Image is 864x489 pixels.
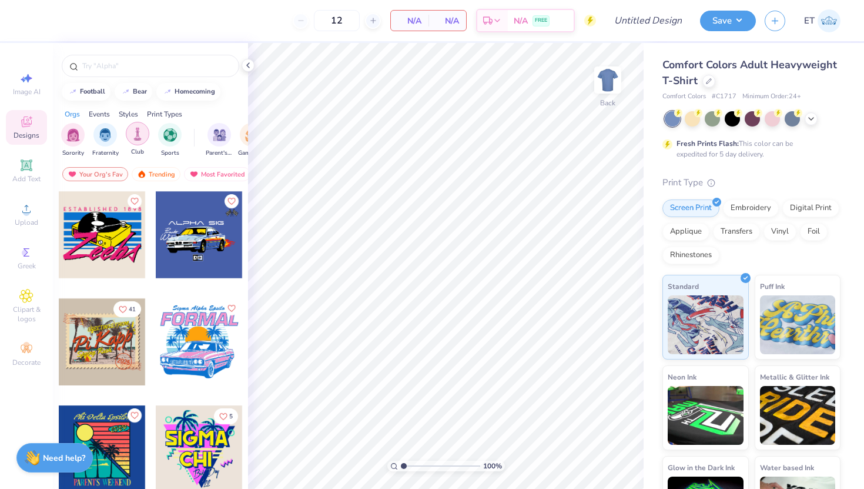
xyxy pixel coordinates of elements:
span: Puff Ink [760,280,785,292]
input: Try "Alpha" [81,60,232,72]
span: Game Day [238,149,265,158]
div: bear [133,88,147,95]
span: Add Text [12,174,41,184]
div: Print Types [147,109,182,119]
img: Puff Ink [760,295,836,354]
button: Like [128,194,142,208]
span: Comfort Colors [662,92,706,102]
div: filter for Game Day [238,123,265,158]
div: Events [89,109,110,119]
div: homecoming [175,88,215,95]
button: bear [115,83,152,101]
span: Clipart & logos [6,305,47,324]
span: 41 [129,307,136,312]
span: 100 % [483,461,502,471]
strong: Fresh Prints Flash: [677,139,739,148]
span: Standard [668,280,699,292]
span: Decorate [12,358,41,367]
img: Game Day Image [245,128,259,142]
div: football [80,88,105,95]
img: Back [596,68,619,92]
a: ET [804,9,840,32]
button: Like [225,301,239,315]
img: trend_line.gif [68,88,78,95]
div: This color can be expedited for 5 day delivery. [677,138,821,159]
span: Metallic & Glitter Ink [760,371,829,383]
img: Emma Tolbert [818,9,840,32]
img: trend_line.gif [121,88,130,95]
div: Embroidery [723,199,779,217]
button: homecoming [156,83,220,101]
button: filter button [206,123,233,158]
button: football [62,83,110,101]
img: trending.gif [137,170,146,178]
span: N/A [436,15,459,27]
button: Like [113,301,141,317]
input: Untitled Design [605,9,691,32]
button: Save [700,11,756,31]
img: Standard [668,295,744,354]
div: filter for Sorority [61,123,85,158]
div: Most Favorited [184,167,250,181]
button: filter button [238,123,265,158]
span: Glow in the Dark Ink [668,461,735,474]
button: filter button [126,123,149,158]
span: Fraternity [92,149,119,158]
button: filter button [61,123,85,158]
div: Your Org's Fav [62,167,128,181]
img: Sorority Image [66,128,80,142]
span: Designs [14,131,39,140]
img: most_fav.gif [68,170,77,178]
span: N/A [398,15,421,27]
span: Water based Ink [760,461,814,474]
div: Rhinestones [662,247,719,264]
span: Sports [161,149,179,158]
span: Sorority [62,149,84,158]
button: filter button [92,123,119,158]
span: Parent's Weekend [206,149,233,158]
span: Neon Ink [668,371,696,383]
img: Metallic & Glitter Ink [760,386,836,445]
img: Fraternity Image [99,128,112,142]
div: Back [600,98,615,108]
div: Styles [119,109,138,119]
div: Transfers [713,223,760,241]
span: N/A [514,15,528,27]
span: FREE [535,16,547,25]
span: 5 [229,414,233,420]
img: Club Image [131,127,144,141]
div: Orgs [65,109,80,119]
span: Minimum Order: 24 + [742,92,801,102]
span: Image AI [13,87,41,97]
img: Neon Ink [668,386,744,445]
button: Like [128,408,142,423]
div: filter for Sports [158,123,182,158]
span: Upload [15,218,38,227]
div: Trending [132,167,180,181]
div: Digital Print [782,199,839,217]
div: Screen Print [662,199,719,217]
img: trend_line.gif [163,88,172,95]
button: Like [214,408,238,424]
button: Like [225,194,239,208]
strong: Need help? [43,453,85,464]
img: Parent's Weekend Image [213,128,226,142]
div: Print Type [662,176,840,189]
input: – – [314,10,360,31]
span: # C1717 [712,92,736,102]
span: Club [131,148,144,157]
span: Comfort Colors Adult Heavyweight T-Shirt [662,58,837,88]
div: filter for Fraternity [92,123,119,158]
div: Applique [662,223,709,241]
div: Vinyl [763,223,796,241]
div: filter for Club [126,122,149,157]
div: filter for Parent's Weekend [206,123,233,158]
img: Sports Image [163,128,177,142]
div: Foil [800,223,828,241]
span: Greek [18,261,36,271]
img: most_fav.gif [189,170,199,178]
span: ET [804,14,815,28]
button: filter button [158,123,182,158]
